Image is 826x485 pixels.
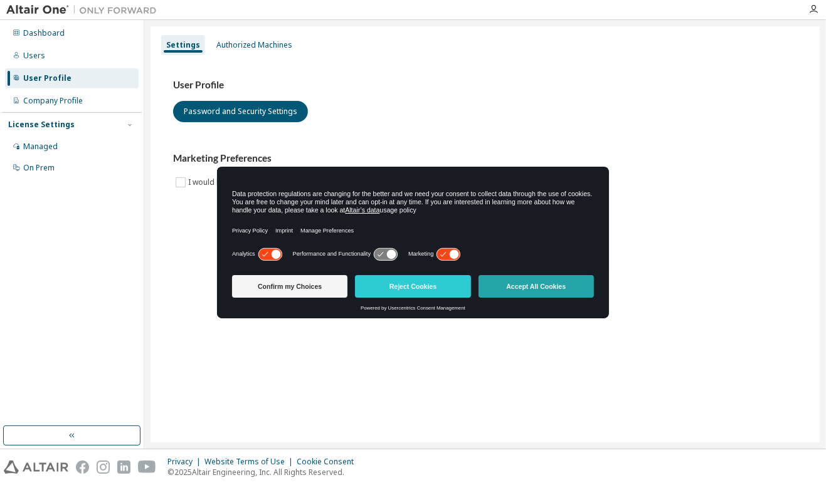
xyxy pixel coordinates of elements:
[23,142,58,152] div: Managed
[167,467,361,477] p: © 2025 Altair Engineering, Inc. All Rights Reserved.
[173,152,797,165] h3: Marketing Preferences
[166,40,200,50] div: Settings
[23,73,71,83] div: User Profile
[204,457,297,467] div: Website Terms of Use
[173,79,797,91] h3: User Profile
[6,4,163,16] img: Altair One
[8,120,75,130] div: License Settings
[23,96,83,106] div: Company Profile
[167,457,204,467] div: Privacy
[97,461,110,474] img: instagram.svg
[23,51,45,61] div: Users
[23,28,65,38] div: Dashboard
[138,461,156,474] img: youtube.svg
[23,163,55,173] div: On Prem
[216,40,292,50] div: Authorized Machines
[4,461,68,474] img: altair_logo.svg
[297,457,361,467] div: Cookie Consent
[188,175,372,190] label: I would like to receive marketing emails from Altair
[173,101,308,122] button: Password and Security Settings
[76,461,89,474] img: facebook.svg
[117,461,130,474] img: linkedin.svg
